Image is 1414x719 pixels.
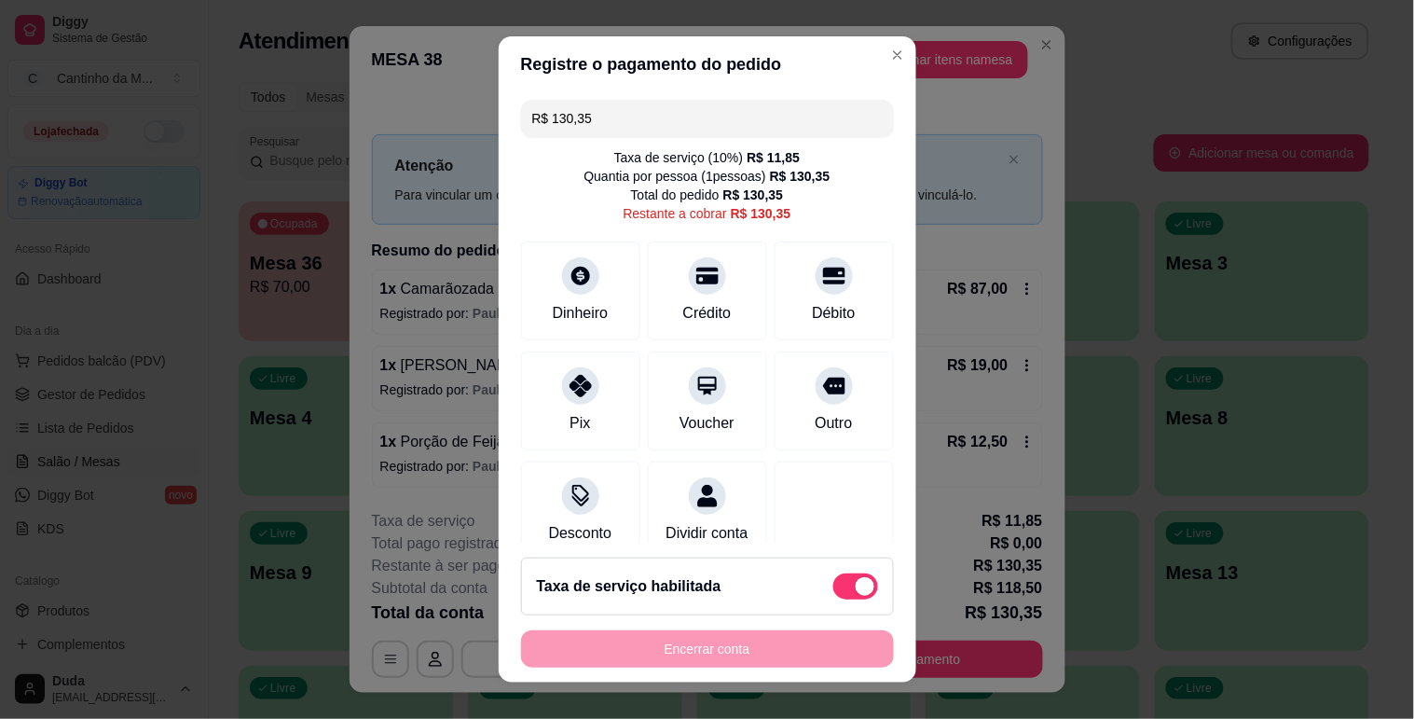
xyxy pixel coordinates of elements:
[549,522,612,545] div: Desconto
[570,412,590,435] div: Pix
[631,186,784,204] div: Total do pedido
[883,40,913,70] button: Close
[770,167,831,186] div: R$ 130,35
[683,302,732,325] div: Crédito
[553,302,609,325] div: Dinheiro
[499,36,916,92] header: Registre o pagamento do pedido
[584,167,831,186] div: Quantia por pessoa ( 1 pessoas)
[731,204,791,223] div: R$ 130,35
[680,412,734,435] div: Voucher
[537,575,721,598] h2: Taxa de serviço habilitada
[624,204,791,223] div: Restante a cobrar
[812,302,855,325] div: Débito
[614,148,800,167] div: Taxa de serviço ( 10 %)
[815,412,852,435] div: Outro
[666,522,748,545] div: Dividir conta
[747,148,800,167] div: R$ 11,85
[532,100,883,137] input: Ex.: hambúrguer de cordeiro
[723,186,784,204] div: R$ 130,35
